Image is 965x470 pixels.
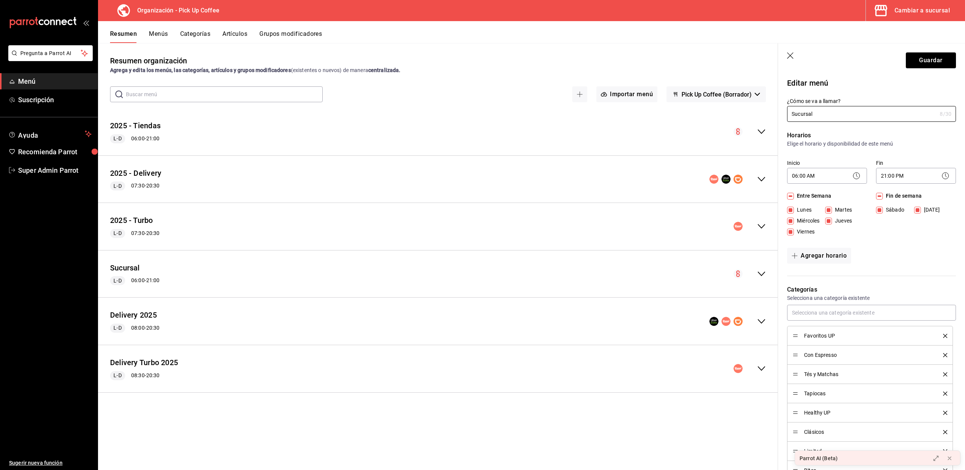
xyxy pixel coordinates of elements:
button: Pregunta a Parrot AI [8,45,93,61]
span: L-D [110,135,124,143]
span: Super Admin Parrot [18,165,92,175]
div: 21:00 PM [876,168,956,184]
p: Editar menú [787,77,956,89]
div: 06:00 AM [787,168,867,184]
button: open_drawer_menu [83,20,89,26]
div: collapse-menu-row [98,304,778,339]
span: Sugerir nueva función [9,459,92,467]
input: Buscar menú [126,87,323,102]
span: [DATE] [921,206,940,214]
span: L-D [110,229,124,237]
button: 2025 - Tiendas [110,120,161,131]
span: Jueves [832,217,852,225]
button: Sucursal [110,263,140,273]
span: Martes [832,206,852,214]
span: L-D [110,324,124,332]
div: collapse-menu-row [98,114,778,149]
div: 07:30 - 20:30 [110,229,159,238]
button: Agregar horario [787,248,851,264]
button: delete [938,334,947,338]
div: collapse-menu-row [98,351,778,386]
span: Pregunta a Parrot AI [20,49,81,57]
span: Sábado [883,206,904,214]
span: Healthy UP [804,410,932,415]
span: Miércoles [794,217,819,225]
button: 2025 - Turbo [110,215,153,226]
div: collapse-menu-row [98,162,778,197]
div: navigation tabs [110,30,965,43]
span: L-D [110,277,124,285]
strong: Agrega y edita los menús, las categorías, artículos y grupos modificadores [110,67,291,73]
span: Con Espresso [804,352,932,358]
button: Guardar [906,52,956,68]
p: Elige el horario y disponibilidad de este menú [787,140,956,147]
button: delete [938,353,947,357]
div: (existentes o nuevos) de manera [110,66,766,74]
span: Clásicos [804,429,932,435]
span: L-D [110,372,124,379]
span: Suscripción [18,95,92,105]
span: Ayuda [18,129,82,138]
button: delete [938,449,947,453]
button: delete [938,392,947,396]
button: delete [938,430,947,434]
div: 8 /30 [940,110,951,118]
div: collapse-menu-row [98,257,778,292]
button: Delivery 2025 [110,310,157,321]
button: delete [938,411,947,415]
span: Entre Semana [794,192,831,200]
button: Categorías [180,30,211,43]
button: Resumen [110,30,137,43]
span: Tapiocas [804,391,932,396]
p: Horarios [787,131,956,140]
button: Importar menú [596,86,657,102]
a: Pregunta a Parrot AI [5,55,93,63]
button: delete [938,372,947,376]
span: L-D [110,182,124,190]
button: Delivery Turbo 2025 [110,357,178,368]
span: Lunes [794,206,812,214]
span: Tés y Matchas [804,372,932,377]
label: Fin [876,160,956,166]
span: Favoritos UP [804,333,932,338]
button: 2025 - Delivery [110,168,161,179]
button: Artículos [222,30,247,43]
div: Parrot AI (Beta) [800,455,838,462]
div: 08:30 - 20:30 [110,371,178,380]
input: Selecciona una categoría existente [787,305,956,321]
p: Selecciona una categoría existente [787,294,956,302]
div: 07:30 - 20:30 [110,181,161,190]
div: Cambiar a sucursal [895,5,950,16]
span: Recomienda Parrot [18,147,92,157]
span: Fin de semana [883,192,922,200]
label: ¿Cómo se va a llamar? [787,98,956,104]
button: Grupos modificadores [259,30,322,43]
label: Inicio [787,160,867,166]
strong: centralizada. [368,67,401,73]
span: Limited [804,448,932,454]
p: Categorías [787,285,956,294]
div: Resumen organización [110,55,187,66]
span: Pick Up Coffee (Borrador) [682,91,752,98]
div: 08:00 - 20:30 [110,324,159,333]
div: collapse-menu-row [98,209,778,244]
div: 06:00 - 21:00 [110,134,161,143]
h3: Organización - Pick Up Coffee [131,6,219,15]
button: Pick Up Coffee (Borrador) [666,86,766,102]
div: 06:00 - 21:00 [110,276,159,285]
button: Menús [149,30,168,43]
span: Menú [18,76,92,86]
span: Viernes [794,228,815,236]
